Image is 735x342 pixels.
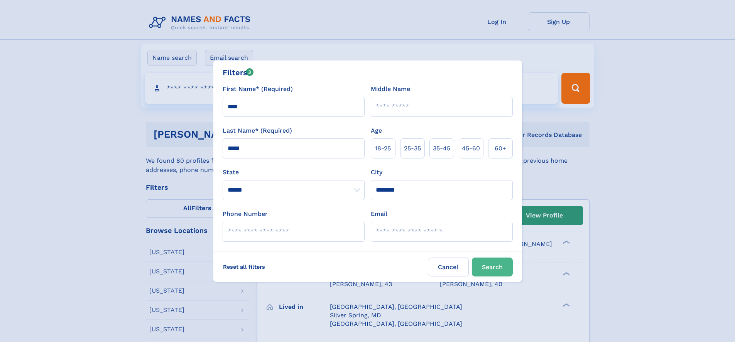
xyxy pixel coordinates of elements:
button: Search [472,258,513,276]
label: City [371,168,382,177]
label: First Name* (Required) [223,84,293,94]
span: 60+ [495,144,506,153]
label: Last Name* (Required) [223,126,292,135]
div: Filters [223,67,254,78]
label: Phone Number [223,209,268,219]
label: Cancel [428,258,469,276]
span: 45‑60 [462,144,480,153]
label: Email [371,209,387,219]
label: Middle Name [371,84,410,94]
span: 25‑35 [404,144,421,153]
span: 35‑45 [433,144,450,153]
label: State [223,168,365,177]
label: Reset all filters [218,258,270,276]
span: 18‑25 [375,144,391,153]
label: Age [371,126,382,135]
